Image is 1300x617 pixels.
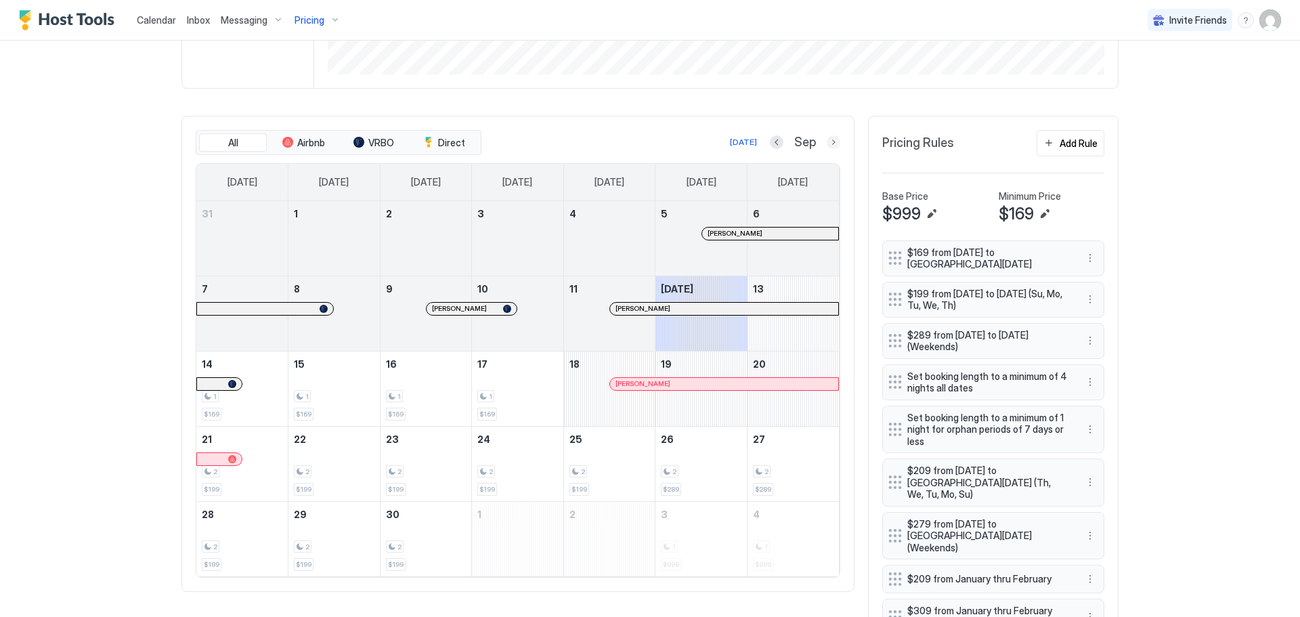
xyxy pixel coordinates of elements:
span: $169 [296,410,311,419]
a: Thursday [581,164,638,200]
span: 8 [294,283,300,295]
td: September 10, 2025 [472,276,564,351]
span: Base Price [882,190,928,203]
a: September 24, 2025 [472,427,563,452]
td: October 1, 2025 [472,501,564,576]
span: $289 [663,485,679,494]
span: 1 [213,392,217,401]
span: [PERSON_NAME] [432,304,487,313]
td: September 17, 2025 [472,351,564,426]
a: September 27, 2025 [747,427,839,452]
span: 7 [202,283,208,295]
td: September 6, 2025 [747,201,839,276]
span: 2 [386,208,392,219]
span: $279 from [DATE] to [GEOGRAPHIC_DATA][DATE] (Weekends) [907,518,1068,554]
td: September 22, 2025 [288,426,381,501]
span: Set booking length to a minimum of 4 nights all dates [907,370,1068,394]
a: August 31, 2025 [196,201,288,226]
span: 28 [202,509,214,520]
span: 18 [569,358,580,370]
button: Edit [1037,206,1053,222]
td: October 4, 2025 [747,501,839,576]
a: September 11, 2025 [564,276,655,301]
span: 2 [213,467,217,476]
span: 9 [386,283,393,295]
div: tab-group [196,130,481,156]
td: September 12, 2025 [655,276,747,351]
span: 16 [386,358,397,370]
button: Direct [410,133,478,152]
a: September 2, 2025 [381,201,472,226]
a: October 4, 2025 [747,502,839,527]
span: $199 [571,485,587,494]
span: $289 [755,485,771,494]
span: 24 [477,433,490,445]
span: [DATE] [411,176,441,188]
span: 2 [672,467,676,476]
div: [DATE] [730,136,757,148]
button: More options [1082,571,1098,587]
span: 31 [202,208,213,219]
a: September 13, 2025 [747,276,839,301]
div: [PERSON_NAME] [615,379,833,388]
button: More options [1082,421,1098,438]
a: September 26, 2025 [655,427,747,452]
a: September 8, 2025 [288,276,380,301]
span: [DATE] [661,283,693,295]
div: [PERSON_NAME] [615,304,833,313]
a: Calendar [137,13,176,27]
button: Edit [924,206,940,222]
td: September 23, 2025 [380,426,472,501]
a: September 20, 2025 [747,352,839,377]
span: $289 from [DATE] to [DATE] (Weekends) [907,329,1068,353]
span: 14 [202,358,213,370]
td: September 11, 2025 [563,276,655,351]
span: 20 [753,358,766,370]
td: September 14, 2025 [196,351,288,426]
span: 27 [753,433,765,445]
td: September 4, 2025 [563,201,655,276]
span: $199 [296,485,311,494]
a: September 17, 2025 [472,352,563,377]
a: October 3, 2025 [655,502,747,527]
a: September 12, 2025 [655,276,747,301]
span: 4 [753,509,760,520]
span: 29 [294,509,307,520]
span: Inbox [187,14,210,26]
a: Wednesday [489,164,546,200]
div: Add Rule [1060,136,1098,150]
td: September 28, 2025 [196,501,288,576]
td: September 30, 2025 [380,501,472,576]
a: Host Tools Logo [19,10,121,30]
div: menu [1082,250,1098,266]
a: Sunday [214,164,271,200]
span: [DATE] [227,176,257,188]
span: 5 [661,208,668,219]
span: 10 [477,283,488,295]
span: 1 [294,208,298,219]
span: 2 [213,542,217,551]
span: 22 [294,433,306,445]
span: 2 [305,467,309,476]
span: 2 [397,467,402,476]
td: September 25, 2025 [563,426,655,501]
span: $999 [882,204,921,224]
td: September 24, 2025 [472,426,564,501]
span: 23 [386,433,399,445]
span: 19 [661,358,672,370]
a: September 6, 2025 [747,201,839,226]
a: September 21, 2025 [196,427,288,452]
span: $169 [204,410,219,419]
td: October 3, 2025 [655,501,747,576]
div: menu [1082,291,1098,307]
button: Add Rule [1037,130,1104,156]
span: $199 [388,485,404,494]
button: Previous month [770,135,783,149]
span: 2 [489,467,493,476]
a: September 29, 2025 [288,502,380,527]
span: 3 [477,208,484,219]
a: Saturday [764,164,821,200]
span: 25 [569,433,582,445]
button: More options [1082,250,1098,266]
a: September 18, 2025 [564,352,655,377]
